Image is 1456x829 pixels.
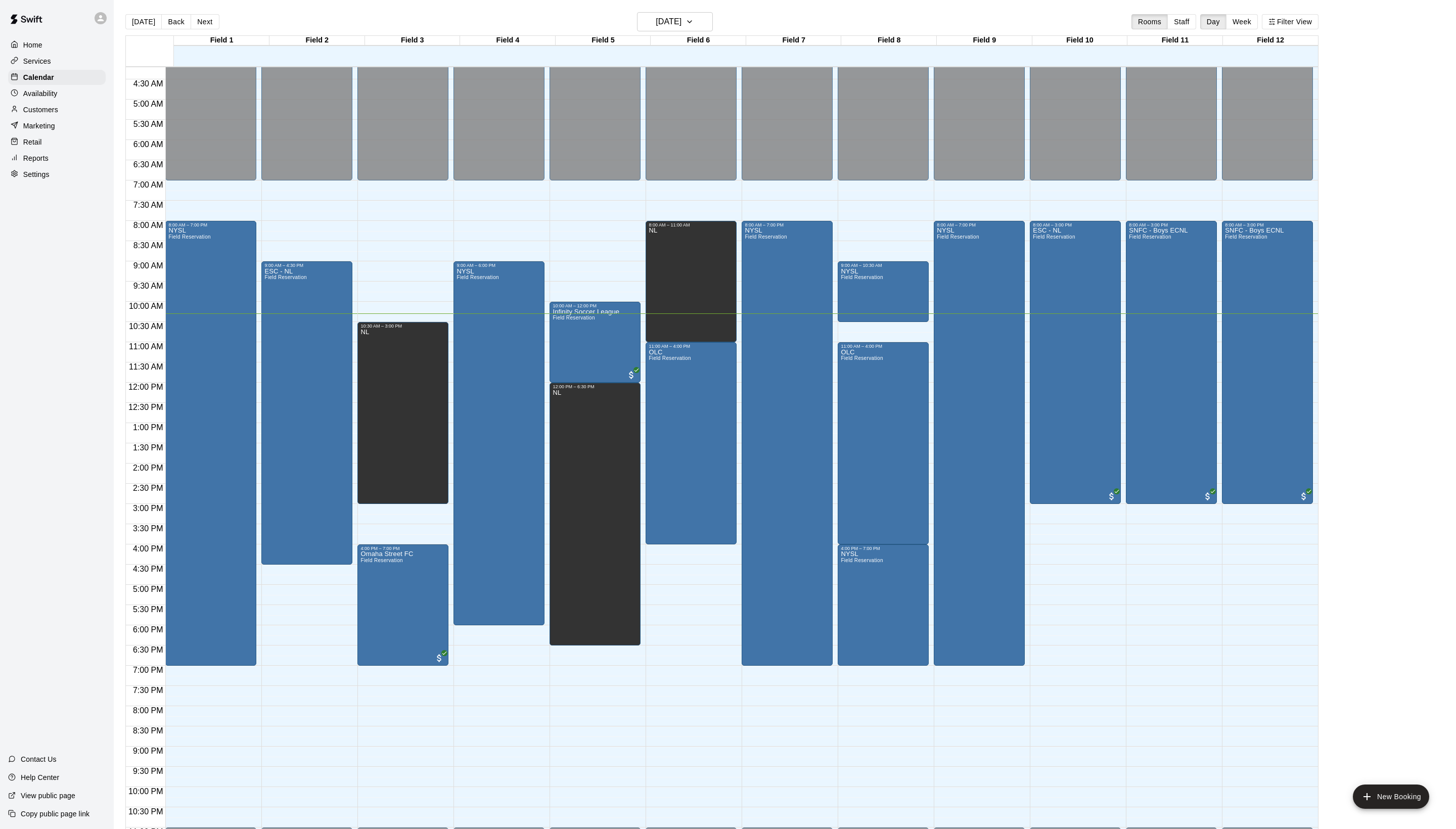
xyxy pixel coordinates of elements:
span: Field Reservation [841,274,883,280]
span: 9:30 PM [130,767,166,775]
span: All customers have paid [1299,491,1309,501]
div: Field 4 [460,36,556,45]
span: Field Reservation [649,355,691,361]
span: 9:00 PM [130,747,166,755]
div: 9:00 AM – 6:00 PM: NYSL [453,261,544,625]
span: 4:30 AM [131,79,166,88]
span: Field Reservation [937,234,979,240]
button: Week [1226,14,1258,29]
button: Next [191,14,219,29]
span: 4:30 PM [130,565,166,573]
div: Services [8,54,106,69]
p: Marketing [23,121,55,131]
span: Field Reservation [168,234,210,240]
span: 7:00 PM [130,666,166,674]
div: 9:00 AM – 4:30 PM [264,263,349,268]
p: Help Center [21,772,59,782]
span: Field Reservation [457,274,498,280]
span: Field Reservation [553,315,595,320]
div: 8:00 AM – 7:00 PM: NYSL [934,221,1025,666]
span: Field Reservation [360,558,402,563]
div: 9:00 AM – 6:00 PM [457,263,541,268]
span: 7:00 AM [131,180,166,189]
div: Field 9 [937,36,1032,45]
a: Marketing [8,118,106,133]
span: 12:30 PM [126,403,165,411]
a: Calendar [8,70,106,85]
span: All customers have paid [626,370,636,380]
div: 8:00 AM – 7:00 PM [168,222,253,227]
span: All customers have paid [1203,491,1213,501]
div: Field 12 [1223,36,1318,45]
span: 5:00 PM [130,585,166,593]
span: Field Reservation [1129,234,1171,240]
div: Field 10 [1032,36,1128,45]
span: 3:00 PM [130,504,166,513]
div: Field 3 [365,36,461,45]
p: Calendar [23,72,54,82]
span: 6:30 PM [130,646,166,654]
div: 10:00 AM – 12:00 PM [553,303,638,308]
span: 10:30 AM [126,322,166,331]
p: Availability [23,88,58,99]
a: Retail [8,134,106,150]
span: 8:30 AM [131,241,166,250]
div: 10:30 AM – 3:00 PM: NL [357,322,448,504]
div: 8:00 AM – 7:00 PM: NYSL [742,221,833,666]
span: Field Reservation [745,234,787,240]
div: 4:00 PM – 7:00 PM [360,546,445,551]
div: Field 7 [746,36,842,45]
span: 6:00 AM [131,140,166,149]
div: Field 6 [651,36,746,45]
span: 8:30 PM [130,726,166,735]
span: 5:00 AM [131,100,166,108]
span: 10:30 PM [126,807,165,816]
div: Field 8 [841,36,937,45]
div: 4:00 PM – 7:00 PM: Omaha Street FC [357,544,448,666]
span: Field Reservation [1033,234,1075,240]
span: 9:30 AM [131,282,166,290]
div: Availability [8,86,106,101]
span: 6:30 AM [131,160,166,169]
p: Services [23,56,51,66]
span: 2:00 PM [130,464,166,472]
div: 4:00 PM – 7:00 PM: NYSL [838,544,929,666]
div: 8:00 AM – 7:00 PM [937,222,1022,227]
span: Field Reservation [1225,234,1267,240]
span: Field Reservation [264,274,306,280]
div: 9:00 AM – 10:30 AM [841,263,926,268]
div: 12:00 PM – 6:30 PM [553,384,638,389]
span: 9:00 AM [131,261,166,270]
span: 2:30 PM [130,484,166,492]
div: 8:00 AM – 3:00 PM [1033,222,1118,227]
a: Customers [8,102,106,117]
p: Copy public page link [21,809,89,819]
button: [DATE] [125,14,162,29]
p: Settings [23,169,50,179]
span: Field Reservation [841,558,883,563]
div: Field 1 [174,36,269,45]
span: 4:00 PM [130,544,166,553]
span: 3:30 PM [130,524,166,533]
div: Field 5 [556,36,651,45]
span: 1:00 PM [130,423,166,432]
div: Field 2 [269,36,365,45]
button: Day [1200,14,1226,29]
span: Field Reservation [841,355,883,361]
div: 11:00 AM – 4:00 PM: OLC [646,342,737,544]
p: View public page [21,791,75,801]
button: Back [161,14,191,29]
div: 8:00 AM – 3:00 PM: SNFC - Boys ECNL [1126,221,1217,504]
div: 9:00 AM – 4:30 PM: ESC - NL [261,261,352,565]
div: 12:00 PM – 6:30 PM: NL [550,383,641,646]
a: Reports [8,151,106,166]
button: Rooms [1131,14,1168,29]
p: Retail [23,137,42,147]
div: 8:00 AM – 3:00 PM: SNFC - Boys ECNL [1222,221,1313,504]
a: Settings [8,167,106,182]
a: Home [8,37,106,53]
